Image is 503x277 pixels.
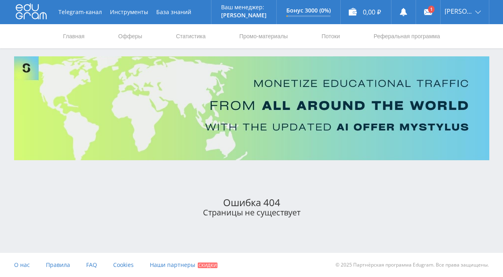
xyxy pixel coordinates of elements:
[286,7,331,14] p: Бонус 3000 (0%)
[373,24,441,48] a: Реферальная программа
[175,24,207,48] a: Статистика
[221,4,267,10] p: Ваш менеджер:
[86,253,97,277] a: FAQ
[321,24,341,48] a: Потоки
[62,24,85,48] a: Главная
[113,261,134,269] span: Cookies
[86,261,97,269] span: FAQ
[14,56,489,160] img: Banner
[198,263,217,268] span: Скидки
[255,253,489,277] div: © 2025 Партнёрская программа Edugram. Все права защищены.
[118,24,143,48] a: Офферы
[46,253,70,277] a: Правила
[14,261,30,269] span: О нас
[238,24,288,48] a: Промо-материалы
[46,261,70,269] span: Правила
[221,12,267,19] p: [PERSON_NAME]
[113,253,134,277] a: Cookies
[14,253,30,277] a: О нас
[14,208,489,217] div: Страницы не существует
[150,253,217,277] a: Наши партнеры Скидки
[150,261,195,269] span: Наши партнеры
[14,197,489,208] div: Ошибка 404
[445,8,473,14] span: [PERSON_NAME]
